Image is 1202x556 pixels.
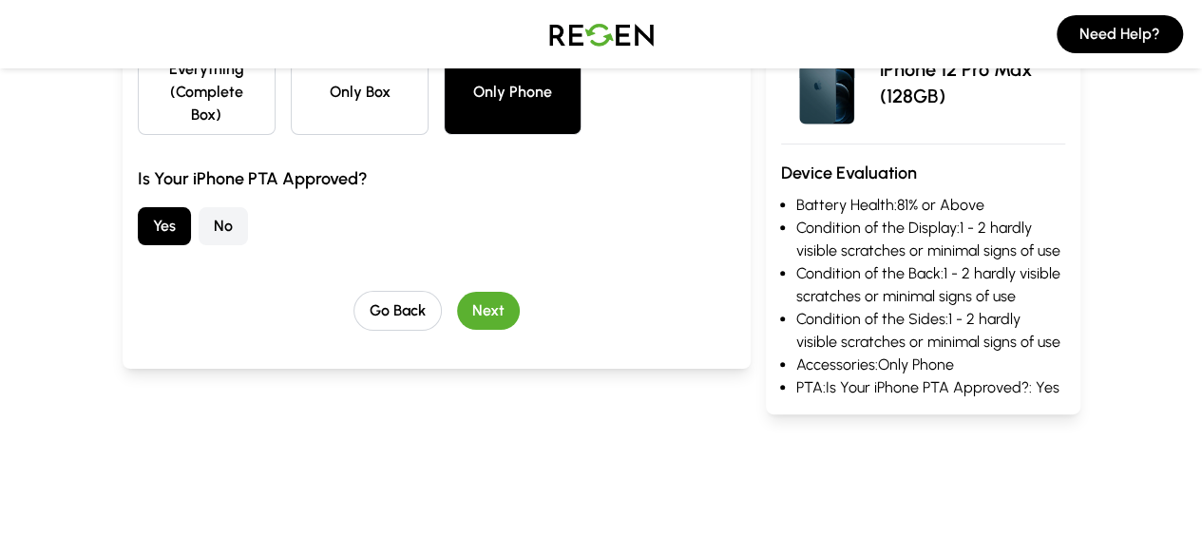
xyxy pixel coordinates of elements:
li: Condition of the Sides: 1 - 2 hardly visible scratches or minimal signs of use [796,308,1065,354]
button: Only Phone [444,49,582,135]
img: Logo [535,8,668,61]
button: Need Help? [1057,15,1183,53]
img: iPhone 12 Pro Max [781,37,872,128]
h3: Device Evaluation [781,160,1065,186]
li: Condition of the Display: 1 - 2 hardly visible scratches or minimal signs of use [796,217,1065,262]
button: No [199,207,248,245]
button: Only Box [291,49,429,135]
button: Next [457,292,520,330]
li: PTA: Is Your iPhone PTA Approved?: Yes [796,376,1065,399]
li: Condition of the Back: 1 - 2 hardly visible scratches or minimal signs of use [796,262,1065,308]
button: Go Back [353,291,442,331]
li: Battery Health: 81% or Above [796,194,1065,217]
button: Yes [138,207,191,245]
p: iPhone 12 Pro Max (128GB) [880,56,1065,109]
h3: Is Your iPhone PTA Approved? [138,165,735,192]
li: Accessories: Only Phone [796,354,1065,376]
button: Everything (Complete Box) [138,49,276,135]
